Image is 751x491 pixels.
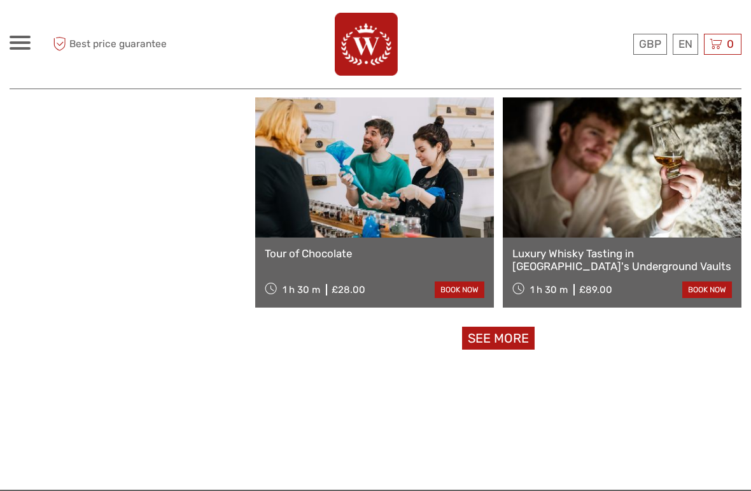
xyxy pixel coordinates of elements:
span: GBP [639,38,661,50]
button: Open LiveChat chat widget [10,5,48,43]
span: 1 h 30 m [530,284,568,295]
a: Tour of Chocolate [265,247,484,260]
span: 0 [725,38,736,50]
a: book now [682,281,732,298]
div: £89.00 [579,284,612,295]
div: £28.00 [332,284,365,295]
div: EN [673,34,698,55]
span: 1 h 30 m [283,284,320,295]
a: See more [462,327,535,350]
span: Best price guarantee [50,34,193,55]
img: 742-83ef3242-0fcf-4e4b-9c00-44b4ddc54f43_logo_big.png [335,13,398,76]
a: book now [435,281,484,298]
a: Luxury Whisky Tasting in [GEOGRAPHIC_DATA]'s Underground Vaults [512,247,732,273]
